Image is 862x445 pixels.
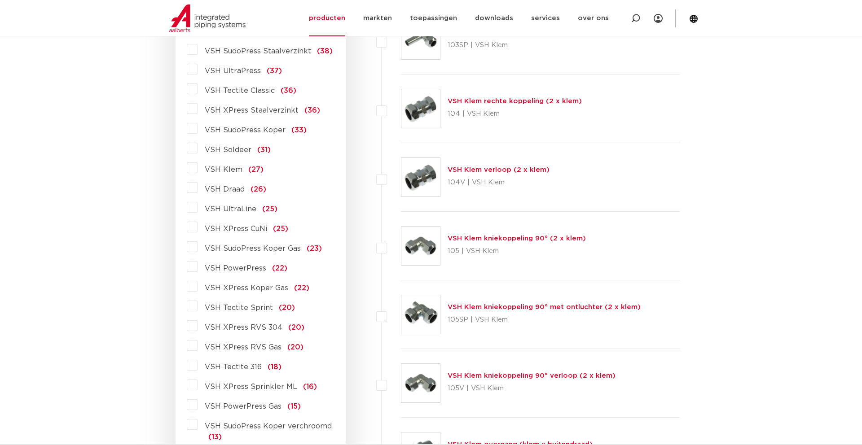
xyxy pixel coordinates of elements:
[268,363,281,371] span: (18)
[205,48,311,55] span: VSH SudoPress Staalverzinkt
[448,166,550,173] a: VSH Klem verloop (2 x klem)
[448,372,616,379] a: VSH Klem kniekoppeling 90° verloop (2 x klem)
[448,381,616,396] p: 105V | VSH Klem
[208,433,222,441] span: (13)
[448,175,550,190] p: 104V | VSH Klem
[448,244,586,258] p: 105 | VSH Klem
[448,304,641,310] a: VSH Klem kniekoppeling 90° met ontluchter (2 x klem)
[401,227,440,265] img: Thumbnail for VSH Klem kniekoppeling 90° (2 x klem)
[448,235,586,242] a: VSH Klem kniekoppeling 90° (2 x klem)
[291,127,307,134] span: (33)
[205,225,267,232] span: VSH XPress CuNi
[401,158,440,196] img: Thumbnail for VSH Klem verloop (2 x klem)
[205,344,281,351] span: VSH XPress RVS Gas
[307,245,322,252] span: (23)
[205,67,261,74] span: VSH UltraPress
[205,265,266,272] span: VSH PowerPress
[205,423,332,430] span: VSH SudoPress Koper verchroomd
[317,48,333,55] span: (38)
[205,363,262,371] span: VSH Tectite 316
[205,146,251,153] span: VSH Soldeer
[287,403,301,410] span: (15)
[281,87,296,94] span: (36)
[401,89,440,128] img: Thumbnail for VSH Klem rechte koppeling (2 x klem)
[304,107,320,114] span: (36)
[205,304,273,311] span: VSH Tectite Sprint
[205,186,245,193] span: VSH Draad
[205,403,281,410] span: VSH PowerPress Gas
[205,383,297,390] span: VSH XPress Sprinkler ML
[251,186,266,193] span: (26)
[205,87,275,94] span: VSH Tectite Classic
[303,383,317,390] span: (16)
[448,313,641,327] p: 105SP | VSH Klem
[257,146,271,153] span: (31)
[205,245,301,252] span: VSH SudoPress Koper Gas
[288,324,304,331] span: (20)
[401,295,440,334] img: Thumbnail for VSH Klem kniekoppeling 90° met ontluchter (2 x klem)
[205,205,256,213] span: VSH UltraLine
[205,166,242,173] span: VSH Klem
[294,284,309,292] span: (22)
[287,344,303,351] span: (20)
[273,225,288,232] span: (25)
[401,21,440,59] img: Thumbnail for VSH Klem kniekoppeling 90° (klem x insteek)
[401,364,440,402] img: Thumbnail for VSH Klem kniekoppeling 90° verloop (2 x klem)
[267,67,282,74] span: (37)
[205,107,299,114] span: VSH XPress Staalverzinkt
[279,304,295,311] span: (20)
[205,284,288,292] span: VSH XPress Koper Gas
[248,166,264,173] span: (27)
[272,265,287,272] span: (22)
[448,98,582,105] a: VSH Klem rechte koppeling (2 x klem)
[448,107,582,121] p: 104 | VSH Klem
[205,127,286,134] span: VSH SudoPress Koper
[448,38,607,52] p: 103SP | VSH Klem
[205,324,282,331] span: VSH XPress RVS 304
[262,205,277,213] span: (25)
